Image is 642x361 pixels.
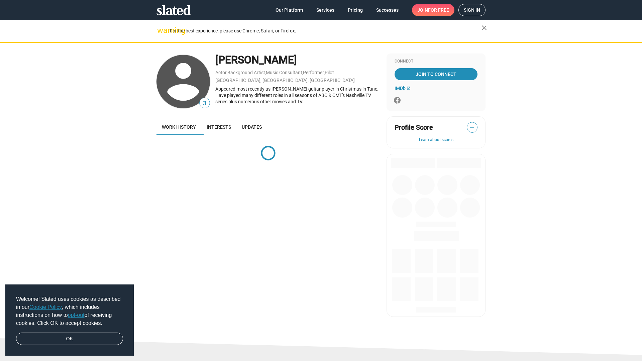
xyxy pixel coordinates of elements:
div: cookieconsent [5,284,134,356]
span: Our Platform [276,4,303,16]
a: dismiss cookie message [16,333,123,345]
span: , [227,71,227,75]
a: Successes [371,4,404,16]
a: opt-out [68,312,85,318]
a: Cookie Policy [29,304,62,310]
span: Successes [376,4,399,16]
span: Sign in [464,4,480,16]
span: , [302,71,303,75]
a: Interests [201,119,236,135]
span: Services [316,4,334,16]
span: Welcome! Slated uses cookies as described in our , which includes instructions on how to of recei... [16,295,123,327]
span: Interests [207,124,231,130]
a: Joinfor free [412,4,454,16]
span: — [467,123,477,132]
span: Updates [242,124,262,130]
a: Updates [236,119,267,135]
a: Sign in [458,4,486,16]
a: Work history [156,119,201,135]
span: Profile Score [395,123,433,132]
a: IMDb [395,86,411,91]
a: Our Platform [270,4,308,16]
a: Pilot [325,70,334,75]
a: Join To Connect [395,68,477,80]
mat-icon: warning [157,26,165,34]
a: [GEOGRAPHIC_DATA], [GEOGRAPHIC_DATA], [GEOGRAPHIC_DATA] [215,78,355,83]
div: For the best experience, please use Chrome, Safari, or Firefox. [170,26,481,35]
button: Learn about scores [395,137,477,143]
span: Join To Connect [396,68,476,80]
span: 3 [200,99,210,108]
span: , [324,71,325,75]
span: IMDb [395,86,406,91]
span: Work history [162,124,196,130]
span: for free [428,4,449,16]
a: Performer [303,70,324,75]
a: Services [311,4,340,16]
a: Background Artist [227,70,265,75]
div: [PERSON_NAME] [215,53,380,67]
span: Join [417,4,449,16]
mat-icon: open_in_new [407,86,411,90]
a: Pricing [342,4,368,16]
a: Actor [215,70,227,75]
a: Music Consultant [266,70,302,75]
span: , [265,71,266,75]
div: Connect [395,59,477,64]
mat-icon: close [480,24,488,32]
div: Appeared most recently as [PERSON_NAME] guitar player in Christmas in Tune. Have played many diff... [215,86,380,105]
span: Pricing [348,4,363,16]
